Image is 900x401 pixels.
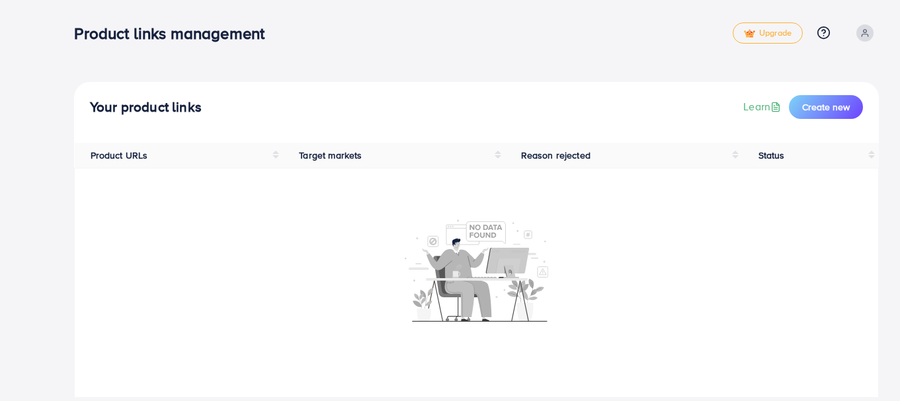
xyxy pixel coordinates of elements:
h4: Your product links [90,99,202,116]
img: No account [405,218,549,322]
span: Target markets [299,149,362,162]
h3: Product links management [74,24,275,43]
span: Product URLs [91,149,148,162]
a: tickUpgrade [733,22,803,44]
span: Reason rejected [521,149,591,162]
span: Upgrade [744,28,792,38]
a: Learn [743,99,784,114]
span: Create new [802,100,850,114]
button: Create new [789,95,863,119]
img: tick [744,29,755,38]
span: Status [758,149,785,162]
